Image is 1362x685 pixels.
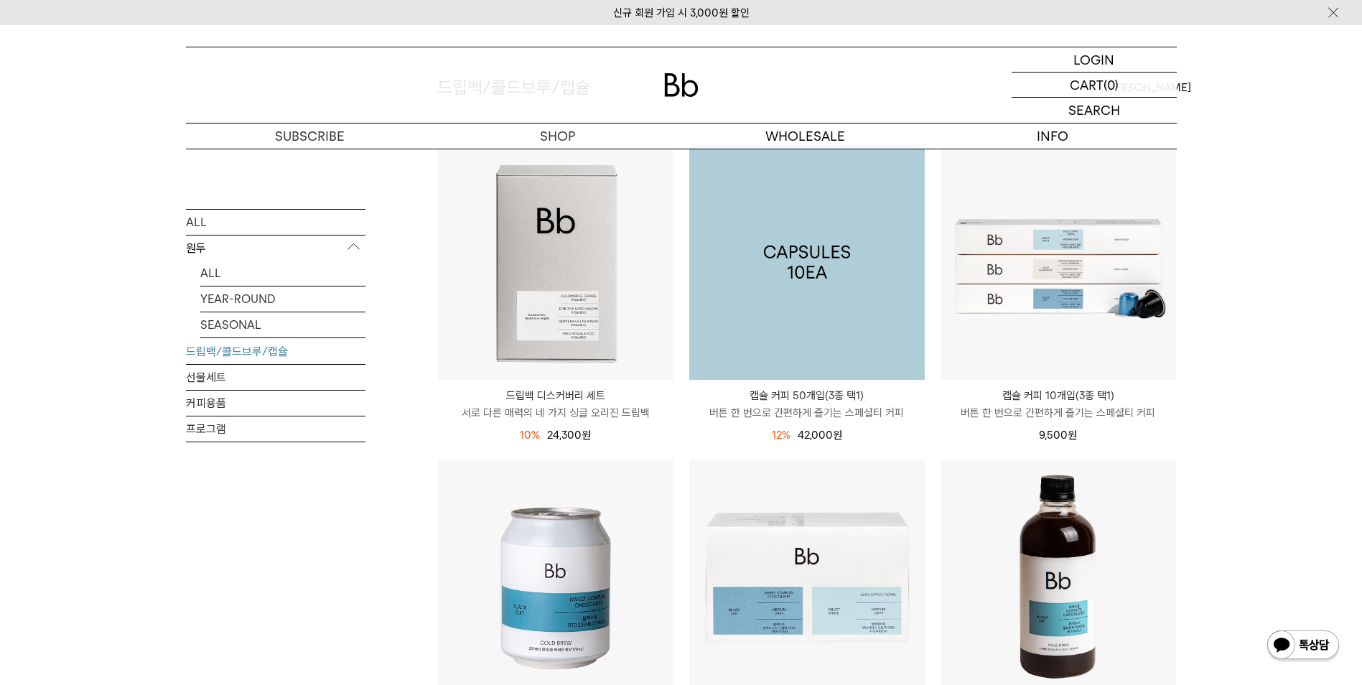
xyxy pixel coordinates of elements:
span: 24,300 [547,429,591,442]
p: LOGIN [1073,47,1114,72]
a: 드립백 디스커버리 세트 서로 다른 매력의 네 가지 싱글 오리진 드립백 [438,387,673,421]
p: SEARCH [1068,98,1120,123]
a: ALL [186,209,365,234]
a: 캡슐 커피 50개입(3종 택1) [689,144,925,380]
p: 캡슐 커피 50개입(3종 택1) [689,387,925,404]
p: INFO [929,124,1177,149]
p: 드립백 디스커버리 세트 [438,387,673,404]
a: 드립백/콜드브루/캡슐 [186,338,365,363]
p: 버튼 한 번으로 간편하게 즐기는 스페셜티 커피 [689,404,925,421]
span: 원 [582,429,591,442]
a: 캡슐 커피 10개입(3종 택1) 버튼 한 번으로 간편하게 즐기는 스페셜티 커피 [941,387,1176,421]
a: 신규 회원 가입 시 3,000원 할인 [613,6,750,19]
img: 로고 [664,73,699,97]
span: 9,500 [1039,429,1077,442]
p: 캡슐 커피 10개입(3종 택1) [941,387,1176,404]
img: 캡슐 커피 10개입(3종 택1) [941,144,1176,380]
span: 원 [1068,429,1077,442]
a: SHOP [434,124,681,149]
a: 프로그램 [186,416,365,441]
img: 카카오톡 채널 1:1 채팅 버튼 [1266,629,1340,663]
a: 커피용품 [186,390,365,415]
span: 42,000 [798,429,842,442]
a: CART (0) [1012,73,1177,98]
img: 1000000170_add2_085.jpg [689,144,925,380]
p: WHOLESALE [681,124,929,149]
a: LOGIN [1012,47,1177,73]
div: 12% [772,427,790,444]
p: CART [1070,73,1104,97]
p: (0) [1104,73,1119,97]
a: 캡슐 커피 50개입(3종 택1) 버튼 한 번으로 간편하게 즐기는 스페셜티 커피 [689,387,925,421]
p: 버튼 한 번으로 간편하게 즐기는 스페셜티 커피 [941,404,1176,421]
a: 선물세트 [186,364,365,389]
img: 드립백 디스커버리 세트 [438,144,673,380]
a: SUBSCRIBE [186,124,434,149]
a: ALL [200,260,365,285]
a: YEAR-ROUND [200,286,365,311]
span: 원 [833,429,842,442]
a: SEASONAL [200,312,365,337]
p: 서로 다른 매력의 네 가지 싱글 오리진 드립백 [438,404,673,421]
div: 10% [520,427,540,444]
p: 원두 [186,235,365,261]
